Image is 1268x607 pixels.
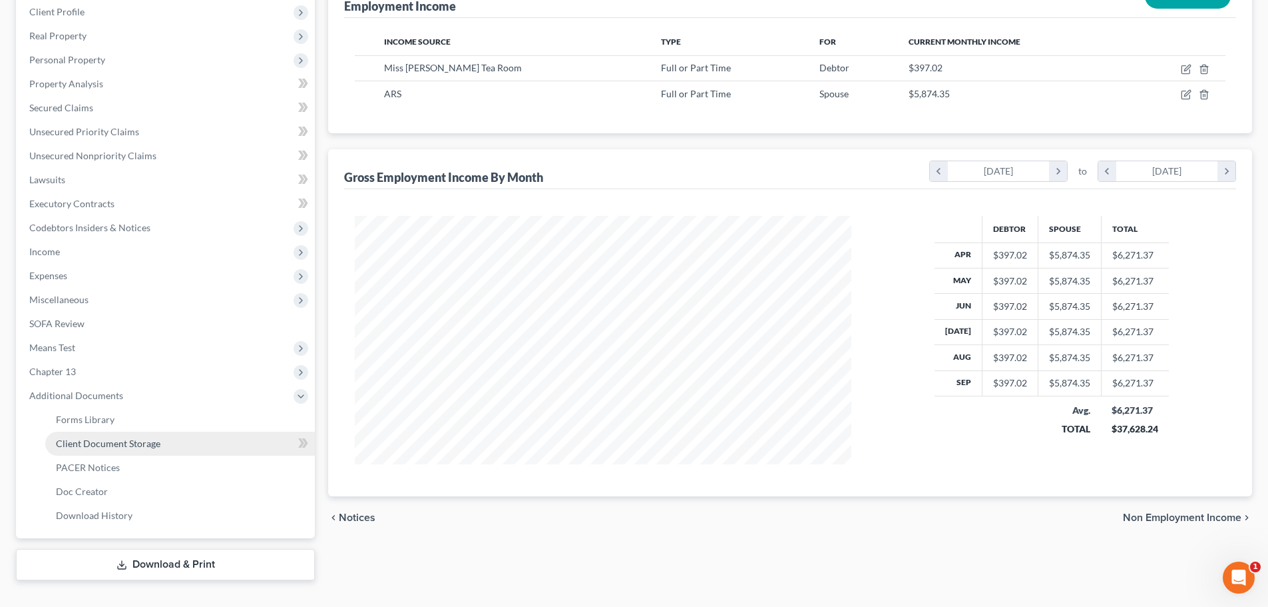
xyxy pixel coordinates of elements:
td: $6,271.37 [1101,370,1169,396]
th: [DATE] [935,319,982,344]
span: Income [29,246,60,257]
a: Lawsuits [19,168,315,192]
button: Non Employment Income chevron_right [1123,512,1252,523]
td: $6,271.37 [1101,268,1169,293]
div: Avg. [1048,404,1090,417]
th: May [935,268,982,293]
a: Doc Creator [45,480,315,504]
td: $6,271.37 [1101,345,1169,370]
span: Personal Property [29,54,105,65]
span: Lawsuits [29,174,65,185]
span: Download History [56,510,132,521]
button: chevron_left Notices [328,512,375,523]
th: Spouse [1038,216,1101,243]
div: $5,874.35 [1049,249,1090,262]
span: Codebtors Insiders & Notices [29,222,150,233]
span: Full or Part Time [661,62,731,73]
span: Debtor [819,62,849,73]
span: Spouse [819,88,849,99]
div: Gross Employment Income By Month [344,169,543,185]
span: Income Source [384,37,451,47]
span: Real Property [29,30,87,41]
i: chevron_left [328,512,339,523]
div: $37,628.24 [1112,422,1158,436]
div: $5,874.35 [1049,351,1090,364]
td: $6,271.37 [1101,294,1169,319]
th: Sep [935,370,982,396]
span: ARS [384,88,401,99]
span: Client Document Storage [56,438,160,449]
span: Miss [PERSON_NAME] Tea Room [384,62,522,73]
span: Client Profile [29,6,85,17]
span: Unsecured Nonpriority Claims [29,150,156,161]
span: Full or Part Time [661,88,731,99]
th: Aug [935,345,982,370]
th: Debtor [982,216,1038,243]
a: Unsecured Nonpriority Claims [19,144,315,168]
a: Download & Print [16,549,315,580]
span: Notices [339,512,375,523]
div: $397.02 [993,325,1027,338]
a: SOFA Review [19,312,315,336]
i: chevron_right [1217,161,1235,181]
span: Additional Documents [29,390,123,401]
i: chevron_left [930,161,948,181]
div: $397.02 [993,275,1027,288]
th: Apr [935,243,982,268]
div: [DATE] [1116,161,1218,181]
th: Total [1101,216,1169,243]
span: Executory Contracts [29,198,114,209]
div: $5,874.35 [1049,325,1090,338]
div: $5,874.35 [1049,275,1090,288]
i: chevron_right [1049,161,1067,181]
a: Secured Claims [19,96,315,120]
a: PACER Notices [45,456,315,480]
div: [DATE] [948,161,1050,181]
div: $5,874.35 [1049,300,1090,313]
iframe: Intercom live chat [1223,562,1255,594]
a: Property Analysis [19,72,315,96]
span: Chapter 13 [29,366,76,377]
div: $397.02 [993,300,1027,313]
div: TOTAL [1048,422,1090,436]
a: Unsecured Priority Claims [19,120,315,144]
span: Type [661,37,681,47]
td: $6,271.37 [1101,243,1169,268]
div: $5,874.35 [1049,376,1090,390]
td: $6,271.37 [1101,319,1169,344]
span: Non Employment Income [1123,512,1241,523]
span: Current Monthly Income [909,37,1020,47]
span: Miscellaneous [29,294,89,305]
a: Executory Contracts [19,192,315,216]
div: $397.02 [993,249,1027,262]
span: Expenses [29,270,67,281]
a: Forms Library [45,408,315,432]
div: $397.02 [993,351,1027,364]
span: Doc Creator [56,486,108,497]
a: Download History [45,504,315,528]
div: $6,271.37 [1112,404,1158,417]
span: 1 [1250,562,1261,572]
span: For [819,37,836,47]
span: to [1078,165,1087,178]
span: Property Analysis [29,78,103,89]
span: PACER Notices [56,462,120,473]
span: Secured Claims [29,102,93,113]
span: $397.02 [909,62,943,73]
div: $397.02 [993,376,1027,390]
span: SOFA Review [29,318,85,329]
span: Forms Library [56,414,114,425]
span: $5,874.35 [909,88,950,99]
a: Client Document Storage [45,432,315,456]
th: Jun [935,294,982,319]
i: chevron_right [1241,512,1252,523]
span: Unsecured Priority Claims [29,126,139,137]
span: Means Test [29,342,75,353]
i: chevron_left [1098,161,1116,181]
